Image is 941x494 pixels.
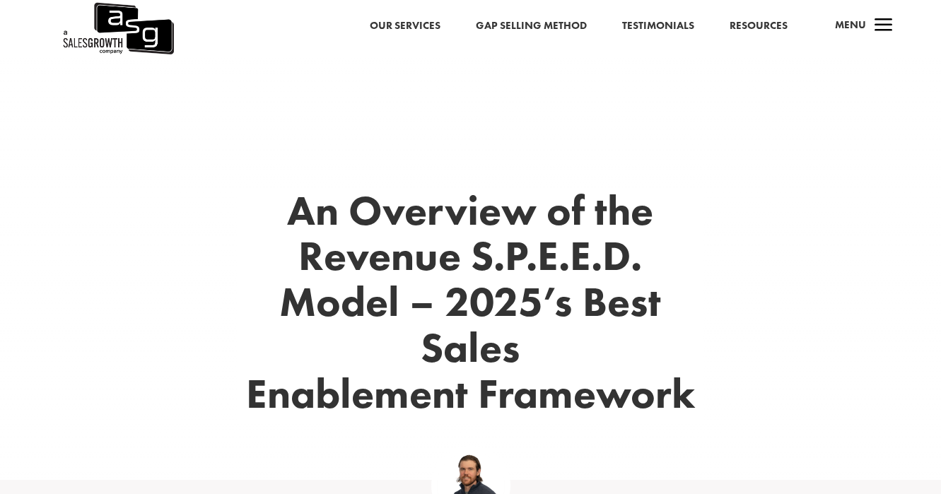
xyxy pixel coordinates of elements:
[730,17,788,35] a: Resources
[370,17,440,35] a: Our Services
[237,188,703,423] h1: An Overview of the Revenue S.P.E.E.D. Model – 2025’s Best Sales Enablement Framework
[476,17,587,35] a: Gap Selling Method
[622,17,694,35] a: Testimonials
[835,18,866,32] span: Menu
[870,12,898,40] span: a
